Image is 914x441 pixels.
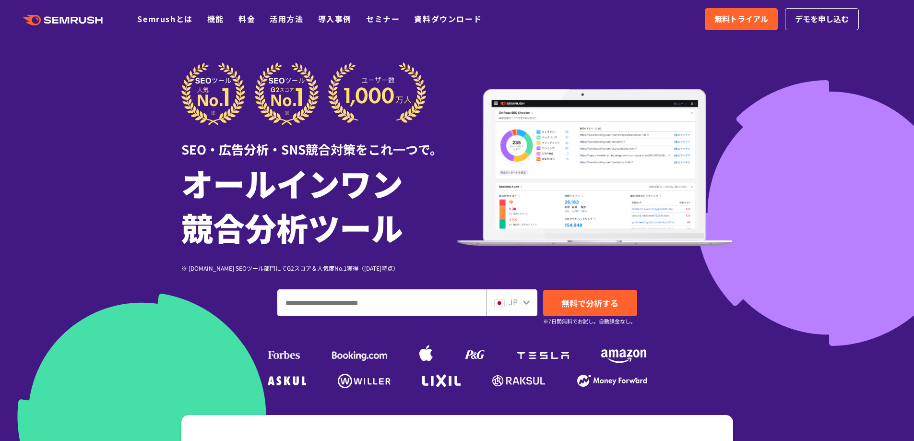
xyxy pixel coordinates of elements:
div: ※ [DOMAIN_NAME] SEOツール部門にてG2スコア＆人気度No.1獲得（[DATE]時点） [181,263,457,273]
a: 機能 [207,13,224,24]
div: SEO・広告分析・SNS競合対策をこれ一つで。 [181,125,457,158]
span: JP [509,296,518,308]
a: Semrushとは [137,13,192,24]
a: 料金 [238,13,255,24]
a: 無料トライアル [705,8,778,30]
a: セミナー [366,13,400,24]
h1: オールインワン 競合分析ツール [181,161,457,249]
a: 導入事例 [318,13,352,24]
span: デモを申し込む [795,13,849,25]
a: デモを申し込む [785,8,859,30]
input: ドメイン、キーワードまたはURLを入力してください [278,290,486,316]
small: ※7日間無料でお試し。自動課金なし。 [543,317,636,326]
span: 無料で分析する [561,297,618,309]
a: 活用方法 [270,13,303,24]
a: 資料ダウンロード [414,13,482,24]
a: 無料で分析する [543,290,637,316]
span: 無料トライアル [714,13,768,25]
